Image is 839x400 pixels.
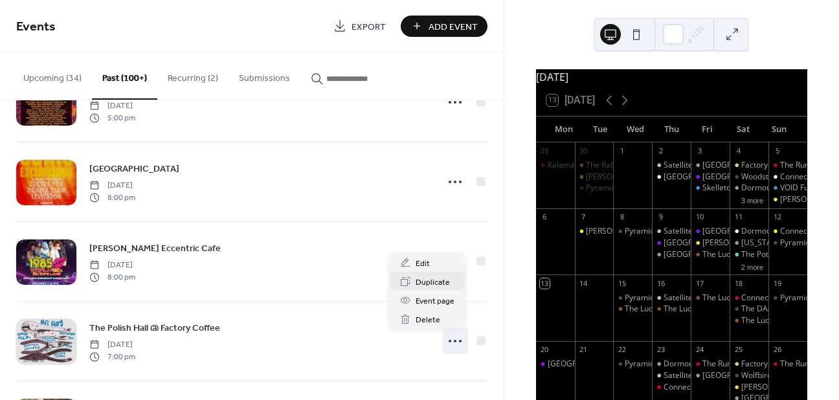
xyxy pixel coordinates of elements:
div: The DAAC [741,304,778,315]
span: Duplicate [416,276,450,289]
span: Delete [416,313,440,327]
div: 16 [656,278,666,288]
button: Upcoming (34) [13,52,92,98]
div: Bell's Eccentric Cafe [768,194,807,205]
div: 26 [772,345,782,355]
span: [DATE] [89,339,135,351]
div: 15 [617,278,627,288]
div: Skelletones [691,183,730,194]
div: 5 [772,146,782,156]
div: Connecting Chords Fest (Downtown Public Library) [730,293,768,304]
div: Woodstock Fest [730,172,768,183]
div: Bell's Eccentric Cafe [575,226,614,237]
div: Dormouse: Rad Riso Open Print [664,359,776,370]
div: Dormouse Theater: Kzoo Zine Fest [730,226,768,237]
div: Dormouse Theater [652,172,691,183]
a: [PERSON_NAME] Eccentric Cafe [89,241,221,256]
div: Glow Hall [691,172,730,183]
div: [PERSON_NAME] Eccentric Cafe [586,226,700,237]
div: 12 [772,212,782,222]
div: Satellite Records Open Mic [664,226,760,237]
div: 9 [656,212,666,222]
div: The Lucky Wolf [691,249,730,260]
div: The RunOff [691,359,730,370]
div: Satellite Records Open Mic [652,226,691,237]
div: Fri [689,117,725,142]
div: Dormouse Theater [652,249,691,260]
div: [GEOGRAPHIC_DATA] [664,249,742,260]
span: 7:00 pm [89,351,135,362]
div: Pyramid Scheme [625,359,686,370]
div: 8 [617,212,627,222]
span: Add Event [429,20,478,34]
div: 18 [733,278,743,288]
div: Washington Avenue Arts & Culture Crawl [730,238,768,249]
div: Pyramid Scheme [625,293,686,304]
div: [GEOGRAPHIC_DATA] [548,359,626,370]
div: [PERSON_NAME] Eccentric Cafe [702,238,817,249]
div: Satellite Records Open Mic [652,293,691,304]
div: Satellite Records Open Mic [652,160,691,171]
div: Pyramid Scheme [625,226,686,237]
div: The Lucky Wolf [652,304,691,315]
div: The Potato Sack [730,249,768,260]
div: The Lucky Wolf [702,293,756,304]
div: [GEOGRAPHIC_DATA] [664,172,742,183]
div: 29 [540,146,550,156]
a: Add Event [401,16,487,37]
div: 2 [656,146,666,156]
div: The RunOff [702,359,743,370]
div: Pyramid Scheme [613,226,652,237]
div: Factory Coffee (Frank St) [730,160,768,171]
div: The RunOff [768,359,807,370]
div: Pyramid Scheme [575,183,614,194]
div: 4 [733,146,743,156]
div: 21 [579,345,588,355]
span: [DATE] [89,260,135,271]
button: Past (100+) [92,52,157,100]
div: [GEOGRAPHIC_DATA] [664,238,742,249]
div: Dormouse Theatre [691,370,730,381]
a: [GEOGRAPHIC_DATA] [89,161,179,176]
button: 3 more [736,194,768,205]
div: The RunOff [780,160,820,171]
div: 11 [733,212,743,222]
div: The Lucky Wolf [613,304,652,315]
div: 13 [540,278,550,288]
div: [DATE] [536,69,807,85]
div: 22 [617,345,627,355]
div: [GEOGRAPHIC_DATA] [702,370,781,381]
div: 10 [695,212,704,222]
div: The Lucky Wolf [691,293,730,304]
span: Event page [416,294,454,308]
span: Export [352,20,386,34]
div: Factory Coffee (Frank St) [730,359,768,370]
div: Skelletones [702,183,744,194]
div: Sun [761,117,797,142]
div: Pyramid Scheme [586,183,647,194]
div: 1 [617,146,627,156]
div: 20 [540,345,550,355]
div: Kalamazoo Photo Collective Meetup [536,160,575,171]
div: The RunOff [768,160,807,171]
div: 24 [695,345,704,355]
a: Export [324,16,396,37]
div: Bell's Eccentric Cafe [575,172,614,183]
div: The Lucky Wolf [741,315,795,326]
div: [GEOGRAPHIC_DATA] [702,172,781,183]
div: Bell's Eccentric Cafe [691,238,730,249]
div: The Rabbithole [586,160,640,171]
div: The Rabbithole [575,160,614,171]
a: The Polish Hall @ Factory Coffee [89,320,220,335]
span: 5:00 pm [89,112,135,124]
div: [GEOGRAPHIC_DATA] [702,160,781,171]
button: Recurring (2) [157,52,229,98]
span: The Polish Hall @ Factory Coffee [89,322,220,335]
button: Submissions [229,52,300,98]
div: Pyramid Scheme [768,238,807,249]
div: Tue [582,117,618,142]
button: 2 more [736,261,768,272]
div: Mon [546,117,582,142]
div: Kalamazoo Photo Collective Meetup [548,160,677,171]
div: The Lucky Wolf [664,304,717,315]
